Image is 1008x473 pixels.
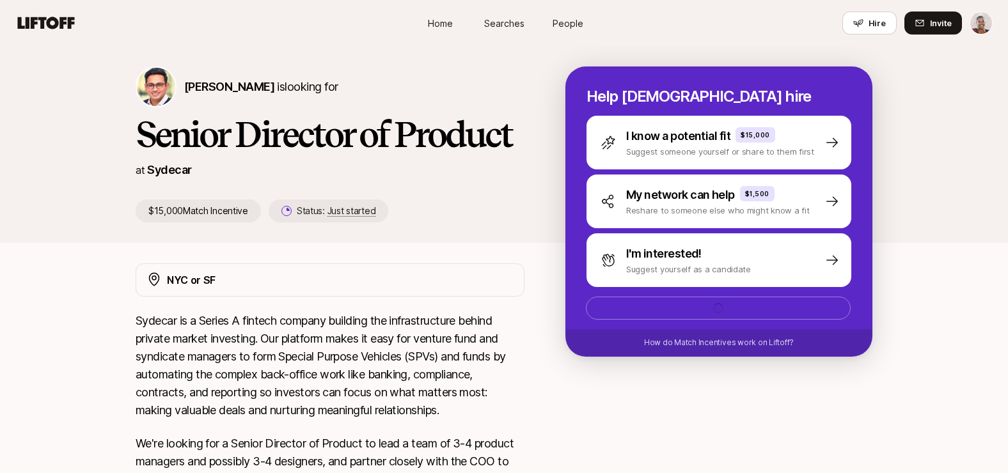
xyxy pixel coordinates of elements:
[626,145,814,158] p: Suggest someone yourself or share to them first
[136,115,524,153] h1: Senior Director of Product
[136,199,261,222] p: $15,000 Match Incentive
[428,17,453,30] span: Home
[472,12,536,35] a: Searches
[970,12,992,34] img: Janelle Bradley
[137,68,175,106] img: Shriram Bhashyam
[904,12,962,35] button: Invite
[626,245,702,263] p: I'm interested!
[408,12,472,35] a: Home
[553,17,583,30] span: People
[842,12,897,35] button: Hire
[626,186,735,204] p: My network can help
[167,272,216,288] p: NYC or SF
[147,163,191,176] a: Sydecar
[626,127,730,145] p: I know a potential fit
[741,130,770,140] p: $15,000
[484,17,524,30] span: Searches
[184,80,274,93] span: [PERSON_NAME]
[536,12,600,35] a: People
[587,88,851,105] p: Help [DEMOGRAPHIC_DATA] hire
[626,204,810,217] p: Reshare to someone else who might know a fit
[930,17,952,29] span: Invite
[136,162,145,178] p: at
[626,263,751,275] p: Suggest yourself as a candidate
[970,12,993,35] button: Janelle Bradley
[644,337,794,348] p: How do Match Incentives work on Liftoff?
[745,189,769,199] p: $1,500
[869,17,886,29] span: Hire
[184,78,338,96] p: is looking for
[136,312,524,419] p: Sydecar is a Series A fintech company building the infrastructure behind private market investing...
[297,203,375,219] p: Status:
[327,205,376,217] span: Just started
